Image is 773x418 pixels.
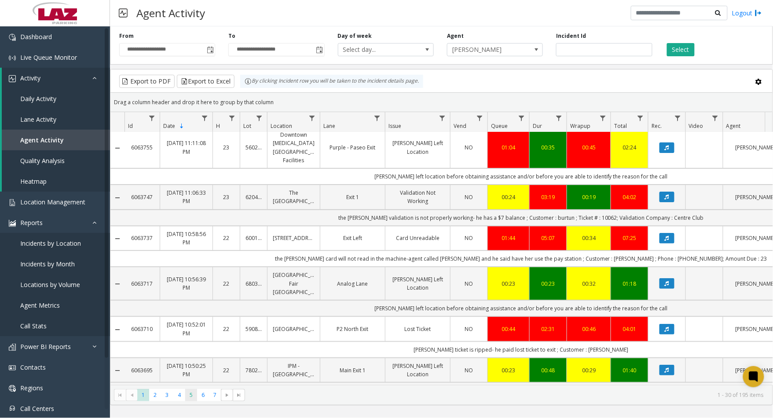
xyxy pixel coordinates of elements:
[110,367,125,374] a: Collapse Details
[110,280,125,287] a: Collapse Details
[216,122,220,130] span: H
[572,234,605,242] a: 00:34
[371,112,383,124] a: Lane Filter Menu
[20,239,81,247] span: Incidents by Location
[556,32,586,40] label: Incident Id
[177,75,234,88] button: Export to Excel
[110,326,125,333] a: Collapse Details
[326,280,380,288] a: Analog Lane
[493,193,524,201] div: 00:24
[634,112,646,124] a: Total Filter Menu
[20,280,80,289] span: Locations by Volume
[9,34,16,41] img: 'icon'
[572,193,605,201] div: 00:19
[456,234,482,242] a: NO
[306,112,318,124] a: Location Filter Menu
[20,322,47,330] span: Call Stats
[161,389,173,401] span: Page 3
[218,280,234,288] a: 22
[226,112,238,124] a: H Filter Menu
[20,342,71,351] span: Power BI Reports
[273,234,315,242] a: [STREET_ADDRESS]
[535,234,561,242] a: 05:07
[456,325,482,333] a: NO
[493,325,524,333] a: 00:44
[535,280,561,288] a: 00:23
[165,362,207,378] a: [DATE] 10:50:25 PM
[535,366,561,374] a: 00:48
[572,280,605,288] a: 00:32
[245,193,262,201] a: 620449
[165,320,207,337] a: [DATE] 10:52:01 PM
[20,404,54,413] span: Call Centers
[9,75,16,82] img: 'icon'
[130,193,154,201] a: 6063747
[110,112,773,385] div: Data table
[2,109,110,130] a: Lane Activity
[315,44,324,56] span: Toggle popup
[2,150,110,171] a: Quality Analysis
[436,112,448,124] a: Issue Filter Menu
[130,234,154,242] a: 6063737
[667,43,695,56] button: Select
[273,131,315,164] a: Downtown [MEDICAL_DATA][GEOGRAPHIC_DATA] Facilities
[689,122,703,130] span: Video
[128,122,133,130] span: Id
[20,95,56,103] span: Daily Activity
[245,366,262,374] a: 780291
[273,189,315,205] a: The [GEOGRAPHIC_DATA]
[535,193,561,201] div: 03:19
[572,143,605,152] a: 00:45
[2,68,110,88] a: Activity
[119,32,134,40] label: From
[9,199,16,206] img: 'icon'
[652,122,662,130] span: Rec.
[245,280,262,288] a: 680387
[9,55,16,62] img: 'icon'
[456,366,482,374] a: NO
[616,366,643,374] a: 01:40
[732,8,762,18] a: Logout
[20,74,40,82] span: Activity
[149,389,161,401] span: Page 2
[250,391,764,399] kendo-pager-info: 1 - 30 of 195 items
[178,123,185,130] span: Sortable
[273,271,315,296] a: [GEOGRAPHIC_DATA] Fair [GEOGRAPHIC_DATA]
[516,112,528,124] a: Queue Filter Menu
[218,143,234,152] a: 23
[535,325,561,333] a: 02:31
[456,280,482,288] a: NO
[2,130,110,150] a: Agent Activity
[493,366,524,374] a: 00:23
[535,143,561,152] a: 00:35
[2,171,110,192] a: Heatmap
[20,136,64,144] span: Agent Activity
[20,115,56,124] span: Lane Activity
[326,234,380,242] a: Exit Left
[338,32,372,40] label: Day of week
[165,189,207,205] a: [DATE] 11:06:33 PM
[616,325,643,333] a: 04:01
[616,143,643,152] a: 02:24
[130,325,154,333] a: 6063710
[616,193,643,201] a: 04:02
[465,367,473,374] span: NO
[20,218,43,227] span: Reports
[221,389,233,401] span: Go to the next page
[253,112,265,124] a: Lot Filter Menu
[616,234,643,242] a: 07:25
[474,112,486,124] a: Vend Filter Menu
[130,366,154,374] a: 6063695
[20,33,52,41] span: Dashboard
[572,325,605,333] div: 00:46
[326,143,380,152] a: Purple - Paseo Exit
[110,235,125,242] a: Collapse Details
